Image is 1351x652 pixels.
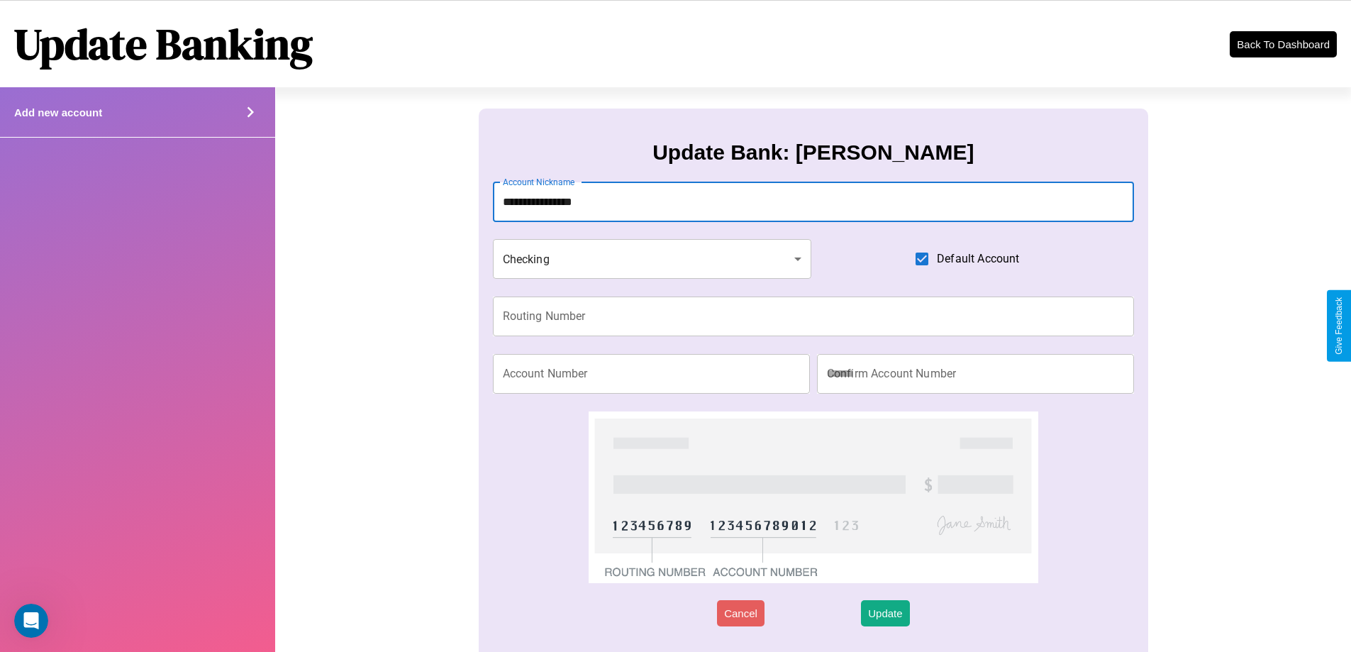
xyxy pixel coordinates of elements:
button: Cancel [717,600,765,626]
img: check [589,411,1038,583]
h1: Update Banking [14,15,313,73]
button: Update [861,600,909,626]
button: Back To Dashboard [1230,31,1337,57]
iframe: Intercom live chat [14,604,48,638]
h4: Add new account [14,106,102,118]
div: Checking [493,239,812,279]
label: Account Nickname [503,176,575,188]
h3: Update Bank: [PERSON_NAME] [652,140,974,165]
span: Default Account [937,250,1019,267]
div: Give Feedback [1334,297,1344,355]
